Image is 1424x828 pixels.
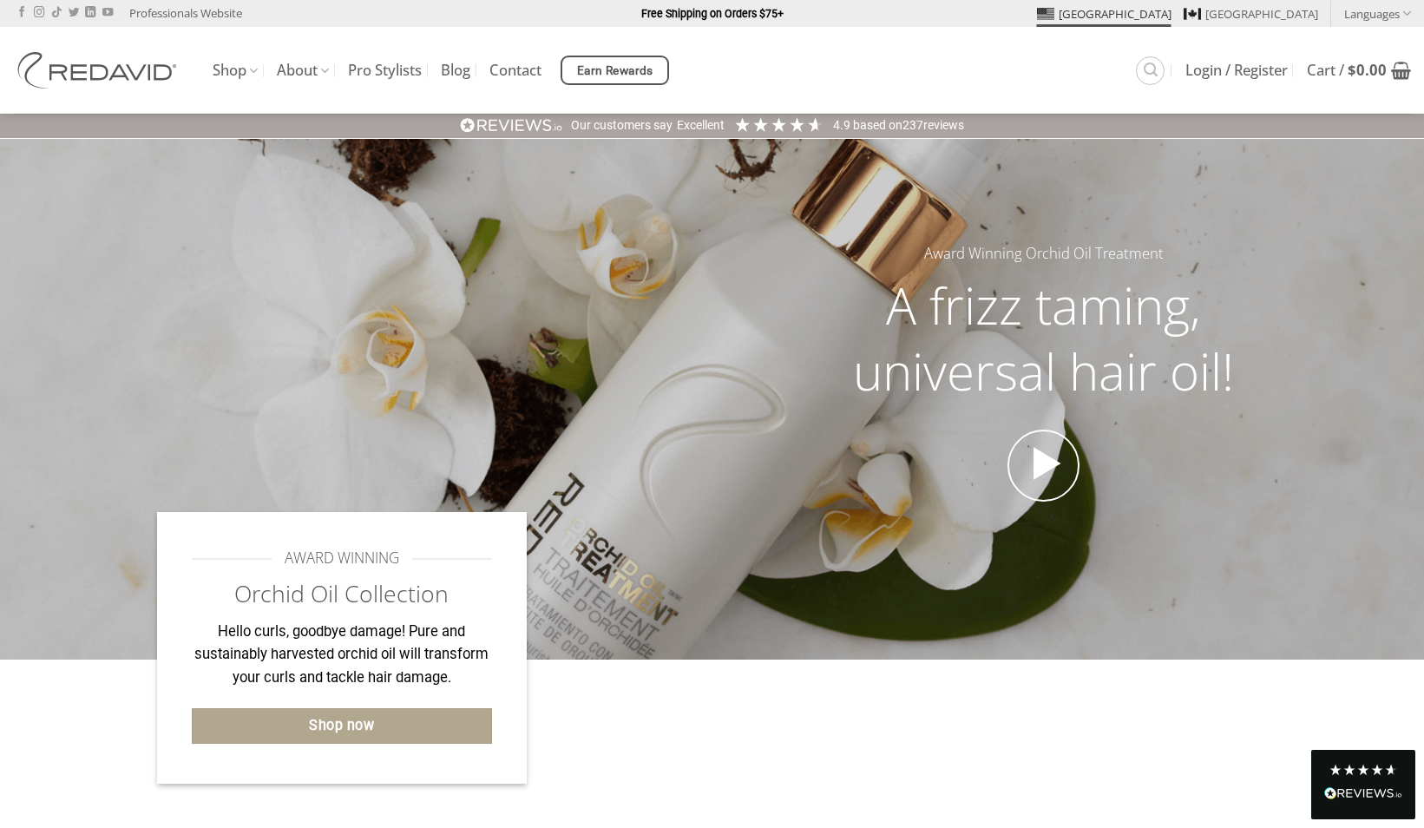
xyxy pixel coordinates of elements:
[51,7,62,19] a: Follow on TikTok
[213,54,258,88] a: Shop
[1348,60,1387,80] bdi: 0.00
[13,52,187,89] img: REDAVID Salon Products | United States
[733,115,824,134] div: 4.92 Stars
[441,55,470,86] a: Blog
[820,242,1268,266] h5: Award Winning Orchid Oil Treatment
[16,7,27,19] a: Follow on Facebook
[1185,63,1288,77] span: Login / Register
[1184,1,1318,27] a: [GEOGRAPHIC_DATA]
[277,54,329,88] a: About
[561,56,669,85] a: Earn Rewards
[923,118,964,132] span: reviews
[902,118,923,132] span: 237
[1324,784,1402,806] div: Read All Reviews
[34,7,44,19] a: Follow on Instagram
[820,273,1268,404] h2: A frizz taming, universal hair oil!
[1311,750,1415,819] div: Read All Reviews
[1307,51,1411,89] a: View cart
[641,7,784,20] strong: Free Shipping on Orders $75+
[1348,60,1356,80] span: $
[1185,55,1288,86] a: Login / Register
[1037,1,1171,27] a: [GEOGRAPHIC_DATA]
[577,62,653,81] span: Earn Rewards
[1007,430,1080,503] a: Open video in lightbox
[489,55,541,86] a: Contact
[1329,763,1398,777] div: 4.8 Stars
[309,714,374,737] span: Shop now
[1344,1,1411,26] a: Languages
[1136,56,1165,85] a: Search
[348,55,422,86] a: Pro Stylists
[192,621,493,690] p: Hello curls, goodbye damage! Pure and sustainably harvested orchid oil will transform your curls ...
[1324,787,1402,799] img: REVIEWS.io
[69,7,79,19] a: Follow on Twitter
[85,7,95,19] a: Follow on LinkedIn
[853,118,902,132] span: Based on
[460,117,562,134] img: REVIEWS.io
[677,117,725,135] div: Excellent
[833,118,853,132] span: 4.9
[1307,63,1387,77] span: Cart /
[571,117,673,135] div: Our customers say
[192,579,493,609] h2: Orchid Oil Collection
[192,708,493,744] a: Shop now
[285,547,399,570] span: AWARD WINNING
[102,7,113,19] a: Follow on YouTube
